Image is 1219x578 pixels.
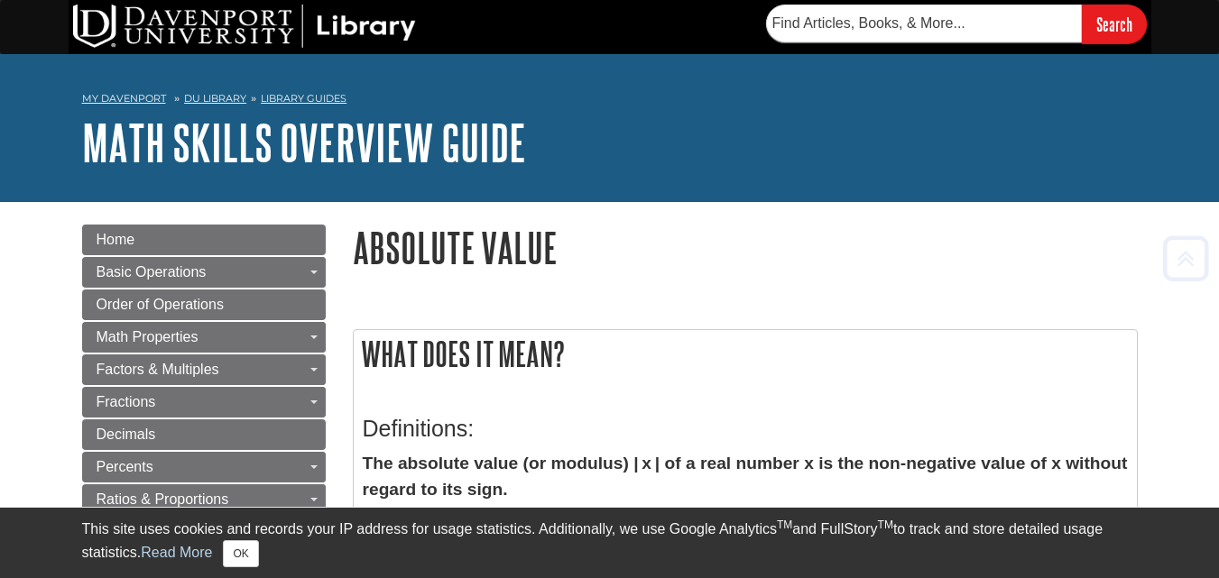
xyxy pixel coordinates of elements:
sup: TM [878,518,893,531]
span: Home [97,232,135,247]
span: Factors & Multiples [97,362,219,377]
h1: Absolute Value [353,225,1138,271]
sup: TM [777,518,792,531]
h3: Definitions: [363,416,1128,442]
a: Factors & Multiples [82,354,326,385]
span: Fractions [97,394,156,409]
a: DU Library [184,92,246,105]
input: Find Articles, Books, & More... [766,5,1082,42]
a: Fractions [82,387,326,417]
a: Percents [82,452,326,482]
input: Search [1082,5,1147,43]
h2: What does it mean? [354,330,1137,378]
form: Searches DU Library's articles, books, and more [766,5,1147,43]
div: This site uses cookies and records your IP address for usage statistics. Additionally, we use Goo... [82,518,1138,567]
a: My Davenport [82,91,166,106]
span: Ratios & Proportions [97,491,229,507]
span: Math Properties [97,329,199,344]
img: DU Library [73,5,416,48]
a: Back to Top [1157,246,1214,271]
span: Decimals [97,427,156,442]
a: Basic Operations [82,257,326,288]
a: Decimals [82,419,326,450]
a: Library Guides [261,92,346,105]
a: Ratios & Proportions [82,484,326,515]
span: Order of Operations [97,297,224,312]
span: Basic Operations [97,264,207,280]
span: Percents [97,459,153,474]
strong: The absolute value (or modulus) | x | of a real number x is the non-negative value of x without r... [363,454,1128,499]
button: Close [223,540,258,567]
a: Order of Operations [82,289,326,320]
a: Math Properties [82,322,326,353]
a: Read More [141,545,212,560]
a: Math Skills Overview Guide [82,115,526,170]
a: Home [82,225,326,255]
nav: breadcrumb [82,87,1138,115]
